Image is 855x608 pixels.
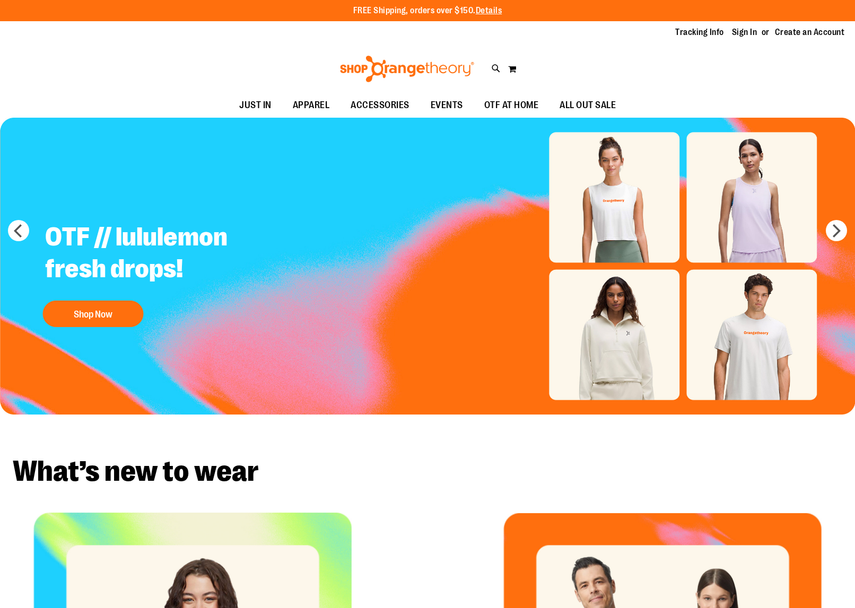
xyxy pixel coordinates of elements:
[484,93,539,117] span: OTF AT HOME
[42,301,143,327] button: Shop Now
[37,213,301,332] a: OTF // lululemon fresh drops! Shop Now
[675,27,724,38] a: Tracking Info
[826,220,847,241] button: next
[353,5,502,17] p: FREE Shipping, orders over $150.
[293,93,330,117] span: APPAREL
[560,93,616,117] span: ALL OUT SALE
[239,93,272,117] span: JUST IN
[13,457,842,486] h2: What’s new to wear
[732,27,757,38] a: Sign In
[476,6,502,15] a: Details
[338,56,476,82] img: Shop Orangetheory
[37,213,301,295] h2: OTF // lululemon fresh drops!
[431,93,463,117] span: EVENTS
[775,27,845,38] a: Create an Account
[8,220,29,241] button: prev
[351,93,409,117] span: ACCESSORIES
